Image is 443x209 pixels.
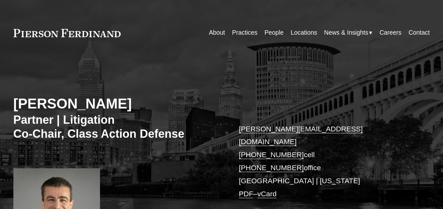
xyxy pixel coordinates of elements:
a: Practices [232,27,257,39]
span: News & Insights [324,27,368,38]
a: Careers [380,27,402,39]
a: About [209,27,225,39]
a: [PERSON_NAME][EMAIL_ADDRESS][DOMAIN_NAME] [239,125,363,146]
a: Contact [409,27,430,39]
p: cell office [GEOGRAPHIC_DATA] | [US_STATE] – [239,122,412,200]
h3: Partner | Litigation Co-Chair, Class Action Defense [13,113,222,141]
a: folder dropdown [324,27,373,39]
a: PDF [239,190,253,198]
h2: [PERSON_NAME] [13,95,222,112]
a: vCard [257,190,276,198]
a: People [264,27,283,39]
a: [PHONE_NUMBER] [239,164,304,172]
a: Locations [291,27,317,39]
a: [PHONE_NUMBER] [239,150,304,159]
